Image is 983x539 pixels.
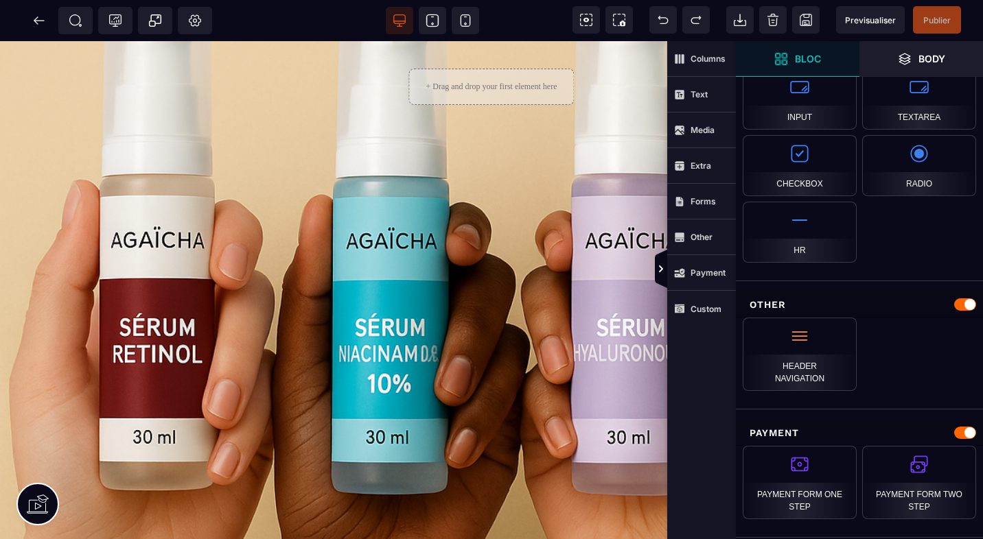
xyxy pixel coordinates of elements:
[691,304,721,314] strong: Custom
[408,27,574,64] div: + Drag and drop your first element here
[862,135,976,196] div: Radio
[691,53,726,64] strong: Columns
[691,196,716,206] strong: Forms
[743,318,857,391] div: Header navigation
[108,14,122,27] span: Tracking
[862,69,976,130] div: Textarea
[148,14,162,27] span: Popup
[743,202,857,263] div: Hr
[188,14,202,27] span: Setting Body
[862,446,976,519] div: Payment Form Two Step
[736,41,859,77] span: Open Blocks
[691,232,713,242] strong: Other
[736,420,983,446] div: Payment
[605,6,633,34] span: Screenshot
[736,292,983,318] div: Other
[795,53,821,64] strong: Bloc
[69,14,82,27] span: SEO
[691,267,726,278] strong: Payment
[743,446,857,519] div: Payment Form One Step
[743,69,857,130] div: Input
[691,125,715,135] strong: Media
[923,15,951,25] span: Publier
[691,89,708,99] strong: Text
[573,6,600,34] span: View components
[743,135,857,196] div: Checkbox
[918,53,945,64] strong: Body
[836,6,905,34] span: Preview
[859,41,983,77] span: Open Layer Manager
[845,15,896,25] span: Previsualiser
[691,160,711,171] strong: Extra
